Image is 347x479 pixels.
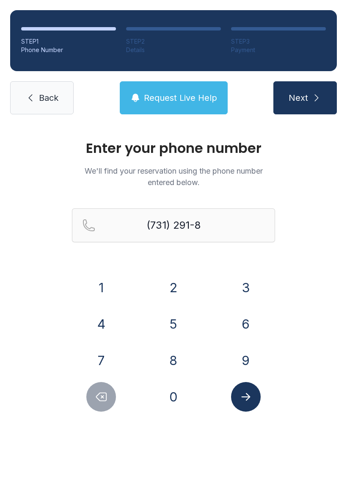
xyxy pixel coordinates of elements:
button: 5 [159,309,188,339]
button: 9 [231,346,261,375]
span: Next [289,92,308,104]
button: 1 [86,273,116,302]
button: 0 [159,382,188,412]
button: Delete number [86,382,116,412]
div: STEP 2 [126,37,221,46]
div: Payment [231,46,326,54]
button: 6 [231,309,261,339]
span: Back [39,92,58,104]
input: Reservation phone number [72,208,275,242]
button: 3 [231,273,261,302]
span: Request Live Help [144,92,217,104]
button: 2 [159,273,188,302]
button: 8 [159,346,188,375]
div: Phone Number [21,46,116,54]
button: 4 [86,309,116,339]
p: We'll find your reservation using the phone number entered below. [72,165,275,188]
div: Details [126,46,221,54]
h1: Enter your phone number [72,141,275,155]
div: STEP 1 [21,37,116,46]
button: Submit lookup form [231,382,261,412]
button: 7 [86,346,116,375]
div: STEP 3 [231,37,326,46]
